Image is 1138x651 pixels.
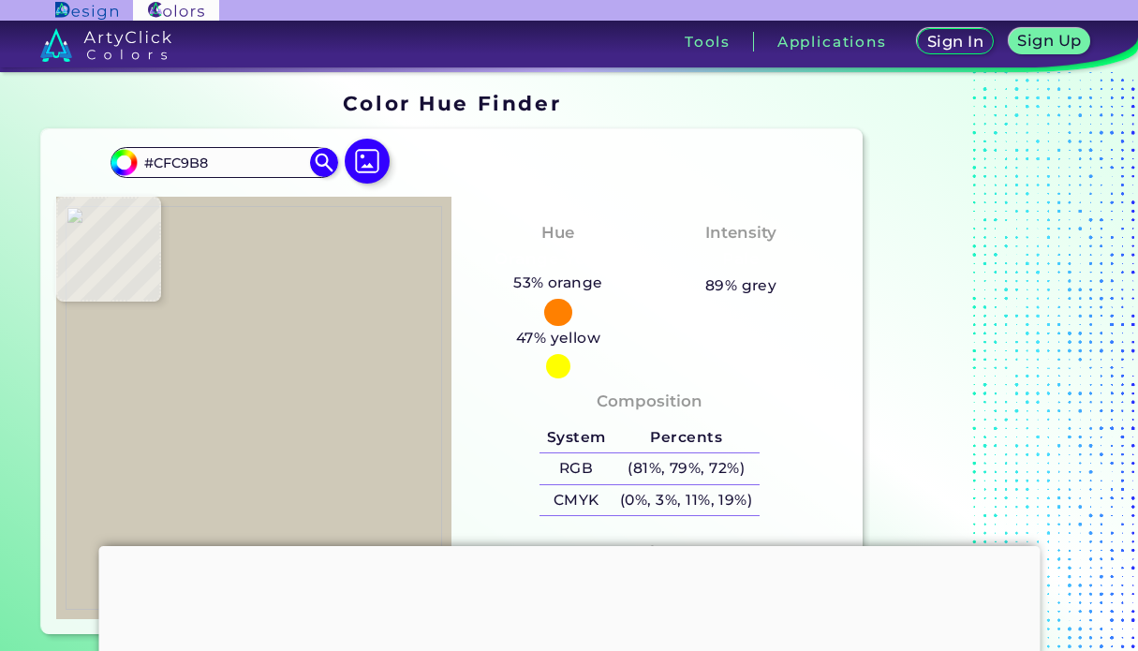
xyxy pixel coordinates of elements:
h5: Sign Up [1017,33,1081,48]
h4: Color [628,539,672,566]
h4: Composition [597,388,702,415]
img: ArtyClick Design logo [55,2,118,20]
h5: Sign In [927,34,983,49]
h4: Intensity [705,219,776,246]
h1: Color Hue Finder [343,89,561,117]
img: icon picture [345,139,390,184]
h5: (0%, 3%, 11%, 19%) [613,485,760,516]
h3: Applications [777,35,887,49]
h5: RGB [539,453,613,484]
a: Sign In [917,28,994,54]
h5: 53% orange [506,271,610,295]
h4: Hue [541,219,574,246]
iframe: Advertisement [870,85,1104,642]
h3: Tools [685,35,731,49]
h5: Percents [613,422,760,453]
h3: Pale [714,248,767,271]
img: logo_artyclick_colors_white.svg [40,28,172,62]
img: icon search [310,148,338,176]
a: Sign Up [1009,28,1091,54]
input: type color.. [138,150,312,175]
h5: CMYK [539,485,613,516]
img: 35828d0b-7e64-467d-bd86-c62a6f3342c4 [66,206,442,611]
h3: Orange-Yellow [487,248,630,271]
h5: 47% yellow [509,326,608,350]
h5: System [539,422,613,453]
h5: 89% grey [705,274,777,298]
h5: (81%, 79%, 72%) [613,453,760,484]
